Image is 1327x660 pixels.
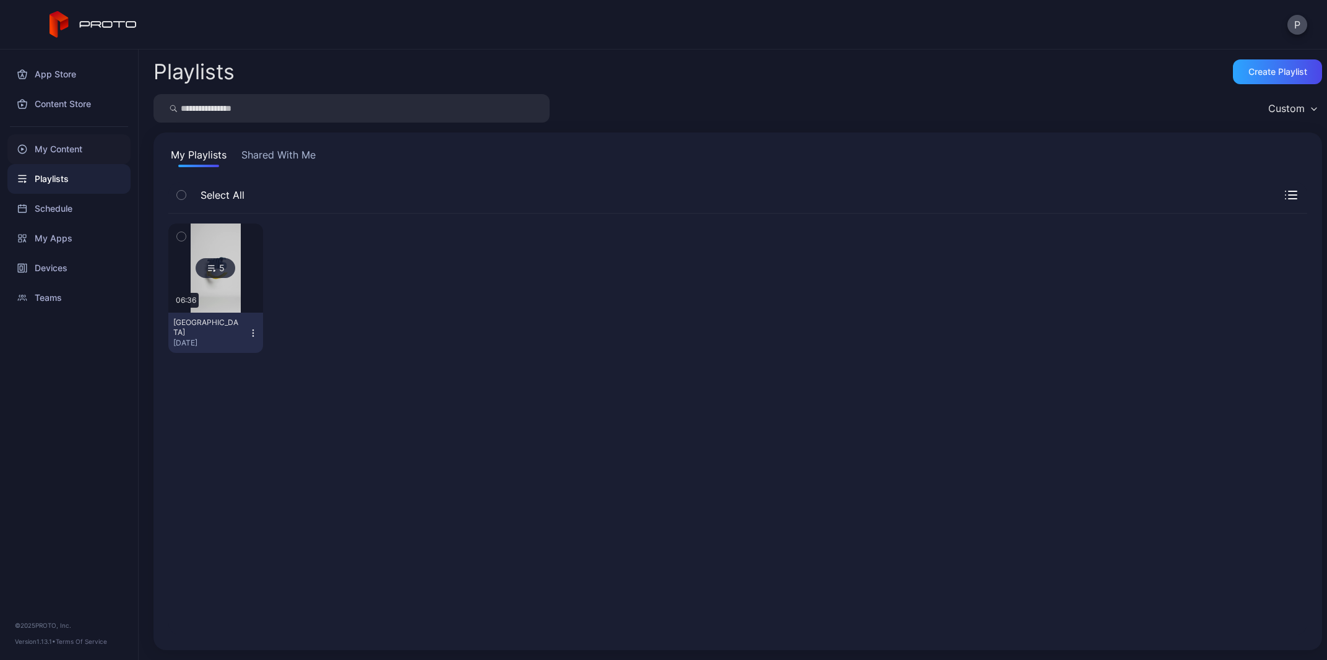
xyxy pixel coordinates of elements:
[153,61,235,83] h2: Playlists
[56,638,107,645] a: Terms Of Service
[239,147,318,167] button: Shared With Me
[1268,102,1305,115] div: Custom
[7,89,131,119] a: Content Store
[7,164,131,194] a: Playlists
[1287,15,1307,35] button: P
[173,338,248,348] div: [DATE]
[7,224,131,253] a: My Apps
[7,59,131,89] a: App Store
[1233,59,1322,84] button: Create Playlist
[173,318,241,337] div: Sapphire Loop
[7,253,131,283] a: Devices
[15,638,56,645] span: Version 1.13.1 •
[15,620,123,630] div: © 2025 PROTO, Inc.
[1262,94,1322,123] button: Custom
[7,134,131,164] a: My Content
[173,293,199,308] div: 06:36
[196,258,235,278] div: 5
[168,313,263,353] button: [GEOGRAPHIC_DATA][DATE]
[7,283,131,313] a: Teams
[194,188,244,202] span: Select All
[7,194,131,224] a: Schedule
[1248,67,1307,77] div: Create Playlist
[168,147,229,167] button: My Playlists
